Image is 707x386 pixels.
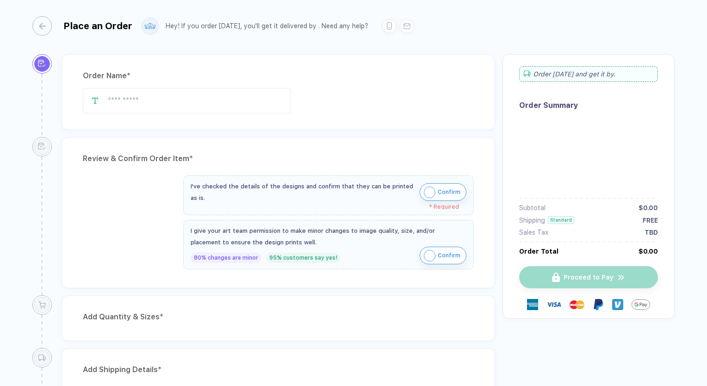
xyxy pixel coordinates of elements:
[83,151,474,166] div: Review & Confirm Order Item
[166,22,368,30] div: Hey! If you order [DATE], you'll get it delivered by . Need any help?
[519,229,548,236] div: Sales Tax
[420,247,466,264] button: iconConfirm
[527,299,538,310] img: express
[643,217,658,224] div: FREE
[142,18,158,34] img: user profile
[83,362,474,377] div: Add Shipping Details
[645,229,658,236] div: TBD
[191,225,466,248] div: I give your art team permission to make minor changes to image quality, size, and/or placement to...
[639,204,658,212] div: $0.00
[546,297,561,312] img: visa
[612,299,623,310] img: Venmo
[191,181,415,204] div: I've checked the details of the designs and confirm that they can be printed as is.
[83,68,474,83] div: Order Name
[593,299,604,310] img: Paypal
[266,253,341,263] div: 95% customers say yes!
[639,248,658,255] div: $0.00
[191,253,261,263] div: 80% changes are minor
[63,20,132,31] div: Place an Order
[83,310,474,324] div: Add Quantity & Sizes
[632,295,650,314] img: GPay
[548,216,574,224] div: Standard
[438,185,460,199] span: Confirm
[519,66,658,82] div: Order [DATE] and get it by .
[424,187,435,198] img: icon
[420,183,466,201] button: iconConfirm
[424,250,435,261] img: icon
[519,248,558,255] div: Order Total
[519,217,545,224] div: Shipping
[519,101,658,110] div: Order Summary
[519,204,546,212] div: Subtotal
[570,297,584,312] img: master-card
[191,204,459,210] div: * Required
[438,248,460,263] span: Confirm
